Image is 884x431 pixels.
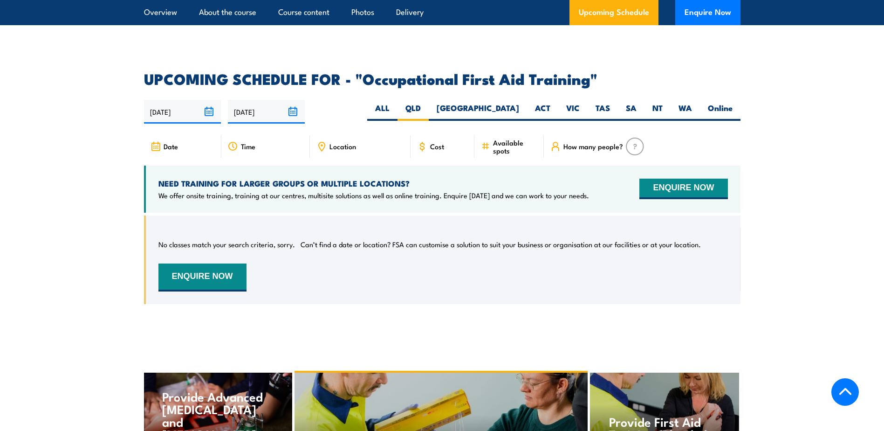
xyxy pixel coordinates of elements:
span: Available spots [493,139,537,154]
label: ALL [367,103,397,121]
input: To date [228,100,305,124]
span: Location [329,142,356,150]
p: We offer onsite training, training at our centres, multisite solutions as well as online training... [158,191,589,200]
label: QLD [397,103,429,121]
label: WA [671,103,700,121]
span: Date [164,142,178,150]
p: Can’t find a date or location? FSA can customise a solution to suit your business or organisation... [301,240,701,249]
span: Cost [430,142,444,150]
label: TAS [588,103,618,121]
label: NT [644,103,671,121]
label: [GEOGRAPHIC_DATA] [429,103,527,121]
span: Time [241,142,255,150]
label: VIC [558,103,588,121]
input: From date [144,100,221,124]
label: Online [700,103,740,121]
p: No classes match your search criteria, sorry. [158,240,295,249]
label: SA [618,103,644,121]
button: ENQUIRE NOW [639,179,727,199]
h2: UPCOMING SCHEDULE FOR - "Occupational First Aid Training" [144,72,740,85]
button: ENQUIRE NOW [158,264,247,292]
h4: NEED TRAINING FOR LARGER GROUPS OR MULTIPLE LOCATIONS? [158,178,589,188]
span: How many people? [563,142,623,150]
label: ACT [527,103,558,121]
